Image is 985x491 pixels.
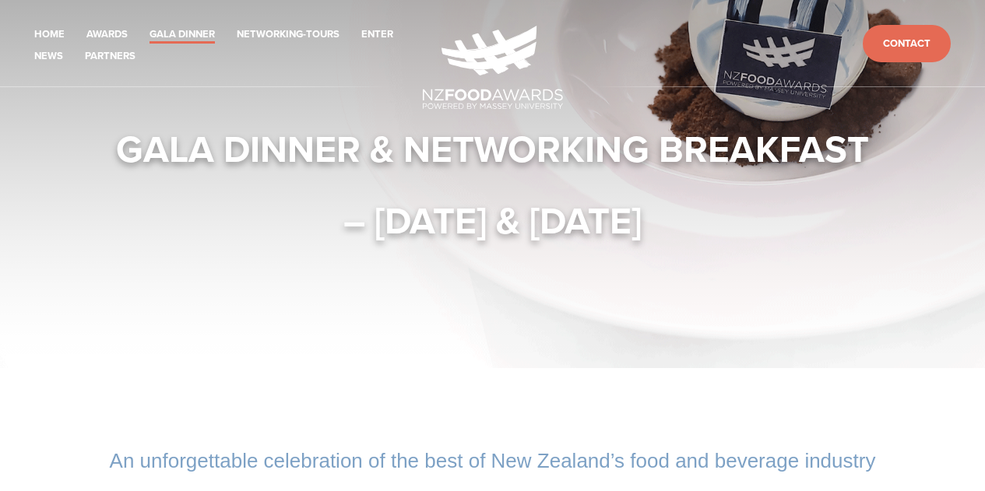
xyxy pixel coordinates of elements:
a: Partners [85,47,135,65]
a: Contact [863,25,951,63]
a: Gala Dinner [150,26,215,44]
h2: An unforgettable celebration of the best of New Zealand’s food and beverage industry [65,449,920,473]
a: Enter [361,26,393,44]
h1: – [DATE] & [DATE] [50,197,935,244]
a: Awards [86,26,128,44]
h1: Gala Dinner & Networking Breakfast [50,125,935,172]
a: Networking-Tours [237,26,339,44]
a: News [34,47,63,65]
a: Home [34,26,65,44]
